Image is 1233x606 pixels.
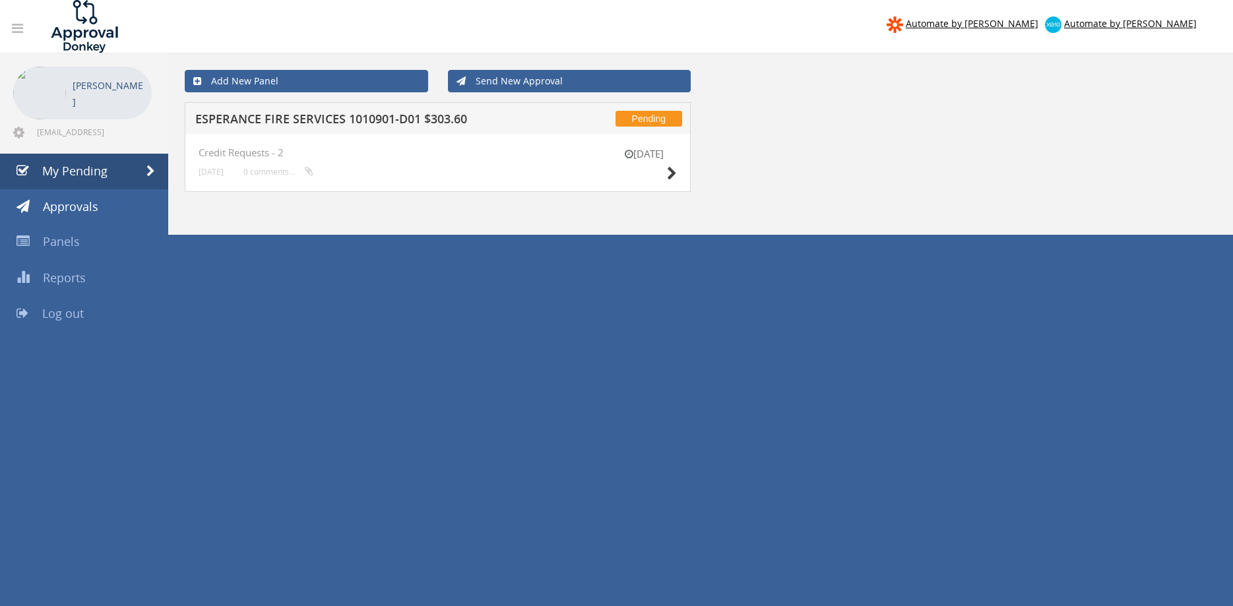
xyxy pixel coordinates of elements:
[448,70,691,92] a: Send New Approval
[199,147,677,158] h4: Credit Requests - 2
[37,127,149,137] span: [EMAIL_ADDRESS][DOMAIN_NAME]
[42,163,108,179] span: My Pending
[43,198,98,214] span: Approvals
[243,167,313,177] small: 0 comments...
[43,233,80,249] span: Panels
[906,17,1038,30] span: Automate by [PERSON_NAME]
[1064,17,1197,30] span: Automate by [PERSON_NAME]
[73,77,145,110] p: [PERSON_NAME]
[199,167,224,177] small: [DATE]
[195,113,535,129] h5: ESPERANCE FIRE SERVICES 1010901-D01 $303.60
[1045,16,1061,33] img: xero-logo.png
[616,111,682,127] span: Pending
[887,16,903,33] img: zapier-logomark.png
[185,70,428,92] a: Add New Panel
[611,147,677,161] small: [DATE]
